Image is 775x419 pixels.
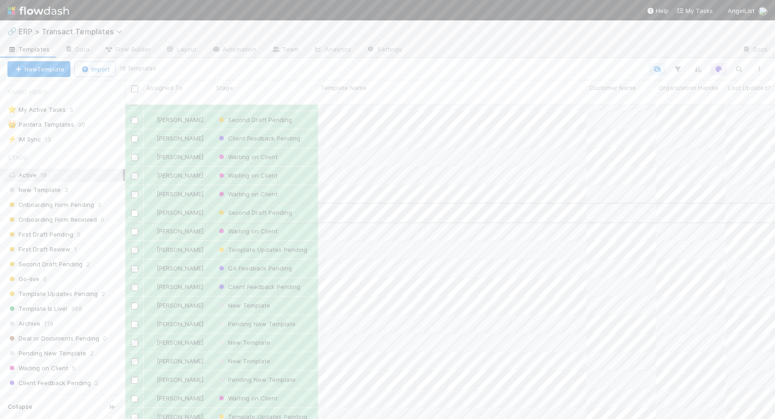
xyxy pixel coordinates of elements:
[217,302,270,309] span: New Template
[306,43,359,58] a: Analytics
[74,61,116,77] button: Import
[7,214,97,226] span: Onboarding Form Received
[217,115,292,124] div: Second Draft Pending
[101,214,104,226] span: 0
[147,264,203,273] div: [PERSON_NAME]
[217,152,278,161] div: Waiting on Client
[131,135,138,142] input: Toggle Row Selected
[7,377,91,389] span: Client Feedback Pending
[7,45,50,54] span: Templates
[147,356,203,366] div: [PERSON_NAME]
[131,303,138,309] input: Toggle Row Selected
[147,134,203,143] div: [PERSON_NAME]
[157,394,203,402] span: [PERSON_NAME]
[131,210,138,217] input: Toggle Row Selected
[7,134,41,145] div: IM Sync
[217,246,307,253] span: Template Updates Pending
[147,301,203,310] div: [PERSON_NAME]
[98,199,102,211] span: 0
[217,394,278,402] span: Waiting on Client
[131,321,138,328] input: Toggle Row Selected
[204,43,264,58] a: Automation
[44,318,53,329] span: 119
[40,171,47,179] span: 18
[217,209,292,216] span: Second Draft Pending
[321,83,367,92] span: Template Name
[147,338,203,347] div: [PERSON_NAME]
[217,393,278,403] div: Waiting on Client
[71,303,82,315] span: 368
[216,83,233,92] span: Stage
[7,27,17,35] span: 🔗
[7,135,17,143] span: ⚡
[131,395,138,402] input: Toggle Row Selected
[157,376,203,383] span: [PERSON_NAME]
[147,226,203,236] div: [PERSON_NAME]
[217,135,300,142] span: Client Feedback Pending
[131,154,138,161] input: Toggle Row Selected
[157,172,203,179] span: [PERSON_NAME]
[131,377,138,384] input: Toggle Row Selected
[157,246,203,253] span: [PERSON_NAME]
[147,393,203,403] div: [PERSON_NAME]
[217,264,292,273] div: QA Feedback Pending
[217,226,278,236] div: Waiting on Client
[676,6,713,15] a: My Tasks
[159,43,204,58] a: Layout
[44,134,60,145] span: 13
[7,105,17,113] span: ⭐
[147,152,203,161] div: [PERSON_NAME]
[217,208,292,217] div: Second Draft Pending
[97,43,158,58] a: Flow Builder
[728,7,755,14] span: AngelList
[157,302,203,309] span: [PERSON_NAME]
[147,282,203,291] div: [PERSON_NAME]
[78,119,95,130] span: 90
[131,284,138,291] input: Toggle Row Selected
[7,348,86,359] span: Pending New Template
[217,376,296,383] span: Pending New Template
[7,199,94,211] span: Onboarding Form Pending
[7,119,74,130] div: Pantera Templates
[148,320,155,328] img: avatar_ec9c1780-91d7-48bb-898e-5f40cebd5ff8.png
[735,43,775,58] a: Docs
[589,83,636,92] span: Customer Name
[7,258,83,270] span: Second Draft Pending
[7,392,43,404] span: Final QA
[148,302,155,309] img: avatar_ec9c1780-91d7-48bb-898e-5f40cebd5ff8.png
[7,184,61,196] span: New Template
[8,403,32,411] span: Collapse
[7,362,68,374] span: Waiting on Client
[148,394,155,402] img: avatar_ec9c1780-91d7-48bb-898e-5f40cebd5ff8.png
[147,115,203,124] div: [PERSON_NAME]
[104,45,151,54] span: Flow Builder
[217,189,278,199] div: Waiting on Client
[147,245,203,254] div: [PERSON_NAME]
[217,227,278,235] span: Waiting on Client
[102,288,105,300] span: 2
[7,148,27,167] span: Stage
[217,319,296,329] div: Pending New Template
[264,43,306,58] a: Team
[157,283,203,290] span: [PERSON_NAME]
[131,265,138,272] input: Toggle Row Selected
[157,264,203,272] span: [PERSON_NAME]
[131,85,138,92] input: Toggle All Rows Selected
[647,6,669,15] div: Help
[103,333,107,344] span: 0
[7,169,123,181] div: Active
[217,153,278,161] span: Waiting on Client
[157,227,203,235] span: [PERSON_NAME]
[19,27,127,36] span: ERP > Transact Templates
[148,339,155,346] img: avatar_ec9c1780-91d7-48bb-898e-5f40cebd5ff8.png
[217,134,300,143] div: Client Feedback Pending
[7,288,98,300] span: Template Updates Pending
[217,301,270,310] div: New Template
[217,338,270,347] div: New Template
[148,209,155,216] img: avatar_ef15843f-6fde-4057-917e-3fb236f438ca.png
[758,6,768,16] img: avatar_ef15843f-6fde-4057-917e-3fb236f438ca.png
[77,229,81,240] span: 0
[217,172,278,179] span: Waiting on Client
[217,245,307,254] div: Template Updates Pending
[7,244,70,255] span: First Draft Review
